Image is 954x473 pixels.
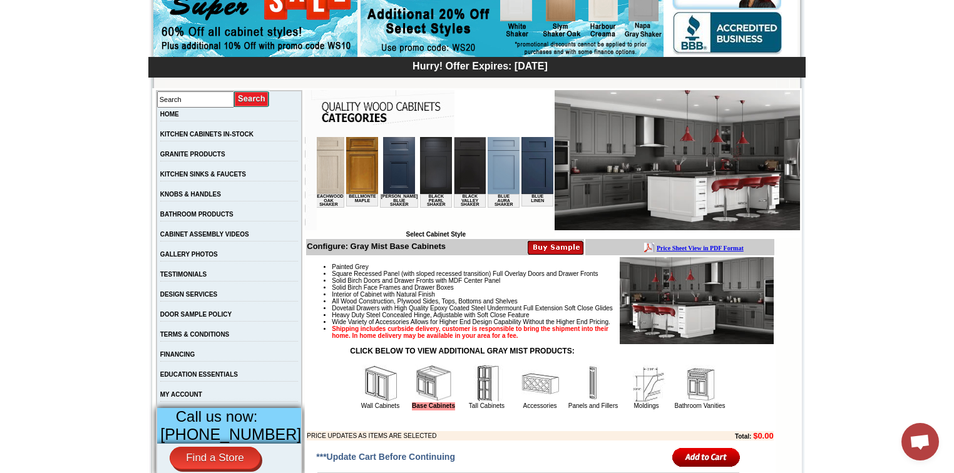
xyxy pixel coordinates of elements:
img: Wall Cabinets [362,365,399,402]
img: Gray Mist [555,90,800,230]
span: Solid Birch Doors and Drawer Fronts with MDF Center Panel [332,277,500,284]
a: TERMS & CONDITIONS [160,331,230,338]
div: Hurry! Offer Expires: [DATE] [155,59,806,72]
img: Accessories [521,365,559,402]
img: spacer.gif [237,35,238,36]
span: All Wood Construction, Plywood Sides, Tops, Bottoms and Shelves [332,298,517,305]
a: Accessories [523,402,557,409]
a: Panels and Fillers [568,402,618,409]
a: EDUCATION ESSENTIALS [160,371,238,378]
a: TESTIMONIALS [160,271,207,278]
strong: CLICK BELOW TO VIEW ADDITIONAL GRAY MIST PRODUCTS: [350,347,574,355]
a: Find a Store [170,447,260,469]
span: Dovetail Drawers with High Quality Epoxy Coated Steel Undermount Full Extension Soft Close Glides [332,305,613,312]
b: Price Sheet View in PDF Format [14,5,101,12]
b: Total: [735,433,751,440]
span: Wide Variety of Accessories Allows for Higher End Design Capability Without the Higher End Pricing. [332,318,610,325]
td: Black Pearl Shaker [103,57,135,71]
img: spacer.gif [61,35,63,36]
img: Product Image [620,257,774,344]
img: Base Cabinets [415,365,453,402]
img: spacer.gif [28,35,29,36]
td: Blue Aura Shaker [171,57,203,71]
a: MY ACCOUNT [160,391,202,398]
strong: Shipping includes curbside delivery, customer is responsible to bring the shipment into their hom... [332,325,608,339]
span: [PHONE_NUMBER] [160,425,301,443]
a: KITCHEN SINKS & FAUCETS [160,171,246,178]
img: spacer.gif [169,35,171,36]
a: Price Sheet View in PDF Format [14,2,101,13]
span: Interior of Cabinet with Natural Finish [332,291,435,298]
img: spacer.gif [135,35,137,36]
a: DOOR SAMPLE POLICY [160,311,232,318]
a: Wall Cabinets [361,402,399,409]
img: Tall Cabinets [468,365,506,402]
td: [PERSON_NAME] Blue Shaker [63,57,101,71]
span: Square Recessed Panel (with sloped recessed transition) Full Overlay Doors and Drawer Fronts [332,270,598,277]
a: CABINET ASSEMBLY VIDEOS [160,231,249,238]
a: HOME [160,111,179,118]
b: Select Cabinet Style [406,231,466,238]
a: DESIGN SERVICES [160,291,218,298]
td: Blue Linen [205,57,237,69]
td: PRICE UPDATES AS ITEMS ARE SELECTED [307,431,666,440]
td: Black Valley Shaker [137,57,169,71]
iframe: Browser incompatible [317,137,555,231]
b: $0.00 [753,431,774,440]
a: Bathroom Vanities [675,402,726,409]
img: Bathroom Vanities [681,365,719,402]
div: Open chat [901,423,939,460]
img: Panels and Fillers [575,365,612,402]
img: Moldings [628,365,665,402]
span: ***Update Cart Before Continuing [316,452,455,462]
a: Moldings [633,402,659,409]
input: Submit [234,91,270,108]
img: spacer.gif [101,35,103,36]
a: GRANITE PRODUCTS [160,151,225,158]
a: KITCHEN CABINETS IN-STOCK [160,131,254,138]
input: Add to Cart [672,447,741,467]
a: Tall Cabinets [469,402,505,409]
b: Configure: Gray Mist Base Cabinets [307,242,446,251]
span: Call us now: [176,408,258,425]
a: GALLERY PHOTOS [160,251,218,258]
img: pdf.png [2,3,12,13]
a: BATHROOM PRODUCTS [160,211,233,218]
a: Base Cabinets [412,402,455,410]
span: Solid Birch Face Frames and Drawer Boxes [332,284,454,291]
span: Painted Grey [332,263,368,270]
a: KNOBS & HANDLES [160,191,221,198]
a: FINANCING [160,351,195,358]
td: Bellmonte Maple [29,57,61,69]
span: Heavy Duty Steel Concealed Hinge, Adjustable with Soft Close Feature [332,312,529,318]
img: spacer.gif [203,35,205,36]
